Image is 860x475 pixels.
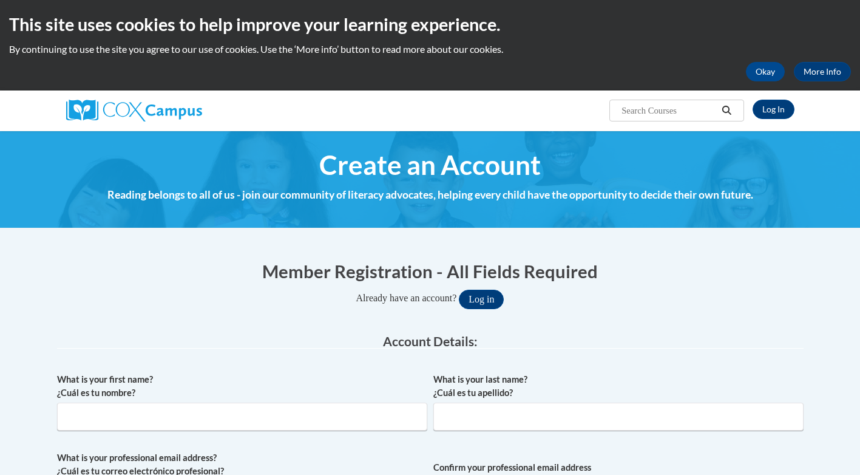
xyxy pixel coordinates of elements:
button: Log in [459,290,504,309]
p: By continuing to use the site you agree to our use of cookies. Use the ‘More info’ button to read... [9,43,851,56]
span: Account Details: [383,333,478,349]
span: Already have an account? [356,293,457,303]
h1: Member Registration - All Fields Required [57,259,804,284]
input: Metadata input [433,403,804,431]
img: Cox Campus [66,100,202,121]
span: Create an Account [319,149,541,181]
label: What is your last name? ¿Cuál es tu apellido? [433,373,804,400]
input: Search Courses [620,103,717,118]
a: More Info [794,62,851,81]
a: Log In [753,100,794,119]
h2: This site uses cookies to help improve your learning experience. [9,12,851,36]
h4: Reading belongs to all of us - join our community of literacy advocates, helping every child have... [57,187,804,203]
input: Metadata input [57,403,427,431]
label: What is your first name? ¿Cuál es tu nombre? [57,373,427,400]
button: Search [717,103,736,118]
button: Okay [746,62,785,81]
